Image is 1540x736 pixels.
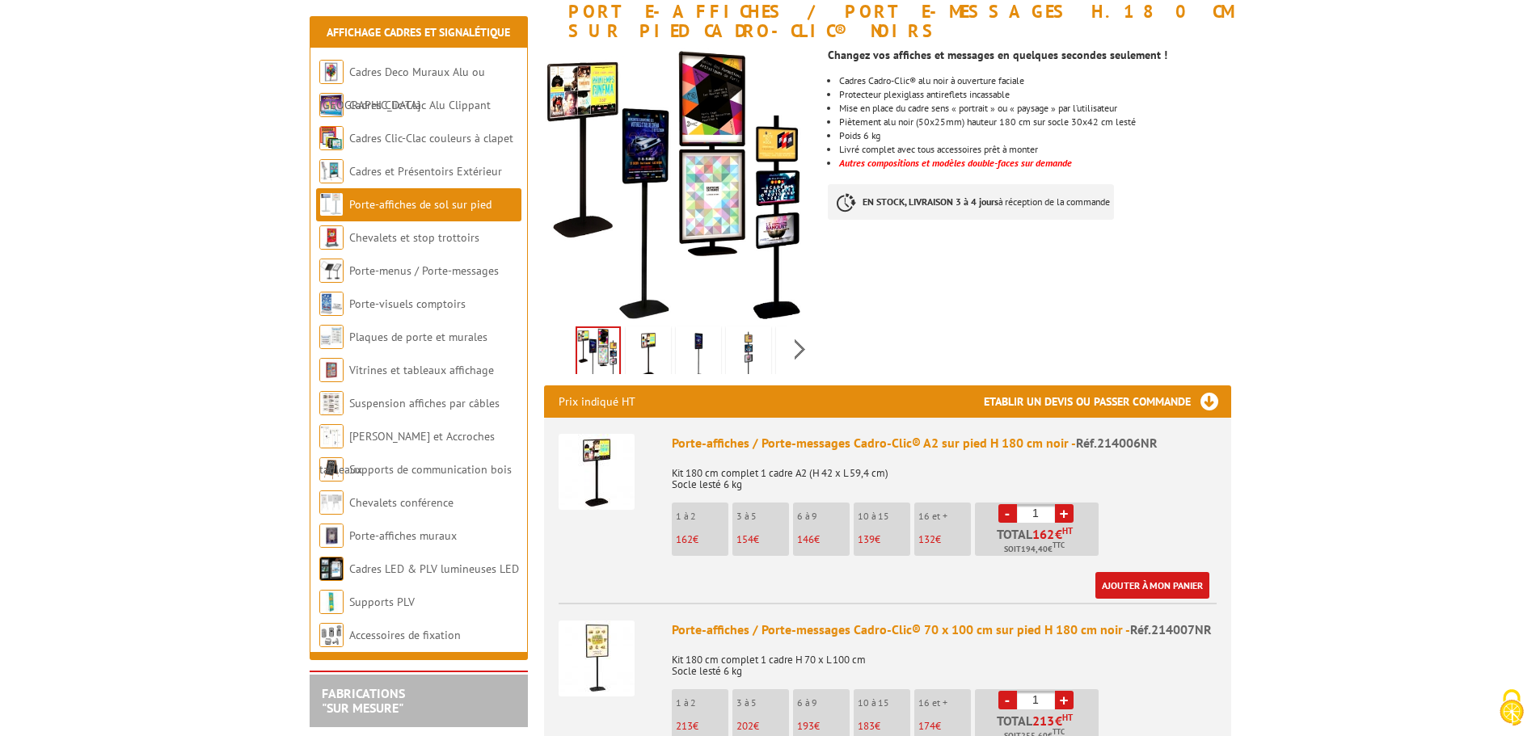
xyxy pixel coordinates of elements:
[858,532,875,546] span: 139
[736,534,789,545] p: €
[1053,727,1065,736] sup: TTC
[322,685,405,716] a: FABRICATIONS"Sur Mesure"
[349,131,513,145] a: Cadres Clic-Clac couleurs à clapet
[319,65,485,112] a: Cadres Deco Muraux Alu ou [GEOGRAPHIC_DATA]
[327,25,510,40] a: Affichage Cadres et Signalétique
[349,363,494,377] a: Vitrines et tableaux affichage
[319,490,344,515] img: Chevalets conférence
[1032,528,1055,540] span: 162
[839,145,1230,154] div: Livré complet avec tous accessoires prêt à monter
[736,697,789,709] p: 3 à 5
[349,164,502,179] a: Cadres et Présentoirs Extérieur
[1130,621,1212,637] span: Réf.214007NR
[918,697,971,709] p: 16 et +
[676,697,728,709] p: 1 à 2
[918,511,971,522] p: 16 et +
[858,534,910,545] p: €
[319,623,344,647] img: Accessoires de fixation
[858,511,910,522] p: 10 à 15
[858,719,875,733] span: 183
[797,721,850,732] p: €
[998,691,1017,709] a: -
[779,330,818,380] img: kits_complets_pietement_cadres_fixations_cadro_clic_noir_214011nr.jpg
[672,434,1217,452] div: Porte-affiches / Porte-messages Cadro-Clic® A2 sur pied H 180 cm noir -
[679,330,718,380] img: kits_complets_pietement_cadres_fixations_cadro_clic_noir_214008nr.jpg
[319,524,344,548] img: Porte-affiches muraux
[629,330,668,380] img: kits_complets_pietement_cadres_fixations_cadro_clic_noir_214006nr.jpg
[792,336,808,363] span: Next
[1055,691,1074,709] a: +
[797,719,814,733] span: 193
[1004,543,1065,556] span: Soit €
[319,60,344,84] img: Cadres Deco Muraux Alu ou Bois
[839,90,1230,99] li: Protecteur plexiglass antireflets incassable
[349,297,466,311] a: Porte-visuels comptoirs
[319,557,344,581] img: Cadres LED & PLV lumineuses LED
[319,225,344,250] img: Chevalets et stop trottoirs
[349,197,492,212] a: Porte-affiches de sol sur pied
[672,620,1217,639] div: Porte-affiches / Porte-messages Cadro-Clic® 70 x 100 cm sur pied H 180 cm noir -
[349,98,491,112] a: Cadres Clic-Clac Alu Clippant
[828,48,1167,62] strong: Changez vos affiches et messages en quelques secondes seulement !
[736,719,753,733] span: 202
[1053,540,1065,549] sup: TTC
[839,157,1072,169] font: Autres compositions et modèles double-faces sur demande
[1055,504,1074,523] a: +
[1491,688,1532,728] img: Cookies (fenêtre modale)
[858,721,910,732] p: €
[736,511,789,522] p: 3 à 5
[319,159,344,183] img: Cadres et Présentoirs Extérieur
[1062,712,1073,723] sup: HT
[797,534,850,545] p: €
[984,385,1231,418] h3: Etablir un devis ou passer commande
[676,511,728,522] p: 1 à 2
[319,292,344,316] img: Porte-visuels comptoirs
[918,532,935,546] span: 132
[736,532,753,546] span: 154
[349,595,415,609] a: Supports PLV
[918,721,971,732] p: €
[839,76,1230,86] li: Cadres Cadro-Clic® alu noir à ouverture faciale
[319,358,344,382] img: Vitrines et tableaux affichage
[319,429,495,477] a: [PERSON_NAME] et Accroches tableaux
[863,196,998,208] strong: EN STOCK, LIVRAISON 3 à 4 jours
[1062,525,1073,536] sup: HT
[828,184,1114,220] p: à réception de la commande
[349,263,499,278] a: Porte-menus / Porte-messages
[577,328,619,378] img: kits_complets_pietement_cadres_fixations_cadro_clic_noir_180cm.jpg
[918,719,935,733] span: 174
[319,325,344,349] img: Plaques de porte et murales
[349,561,519,576] a: Cadres LED & PLV lumineuses LED
[676,719,693,733] span: 213
[858,697,910,709] p: 10 à 15
[672,456,1217,490] p: Kit 180 cm complet 1 cadre A2 (H 42 x L 59,4 cm) Socle lesté 6 kg
[319,391,344,415] img: Suspension affiches par câbles
[319,590,344,614] img: Supports PLV
[1055,714,1062,727] span: €
[839,131,1230,141] li: Poids 6 kg
[979,528,1099,556] p: Total
[676,721,728,732] p: €
[797,532,814,546] span: 146
[544,48,816,321] img: kits_complets_pietement_cadres_fixations_cadro_clic_noir_180cm.jpg
[349,230,479,245] a: Chevalets et stop trottoirs
[349,462,512,477] a: Supports de communication bois
[319,424,344,448] img: Cimaises et Accroches tableaux
[349,396,500,410] a: Suspension affiches par câbles
[1032,714,1055,727] span: 213
[736,721,789,732] p: €
[1095,572,1209,599] a: Ajouter à mon panier
[797,697,850,709] p: 6 à 9
[349,628,461,642] a: Accessoires de fixation
[559,434,635,510] img: Porte-affiches / Porte-messages Cadro-Clic® A2 sur pied H 180 cm noir
[839,103,1230,113] li: Mise en place du cadre sens « portrait » ou « paysage » par l’utilisateur
[1055,528,1062,540] span: €
[349,528,457,543] a: Porte-affiches muraux
[839,117,1230,127] li: Piètement alu noir (50x25mm) hauteur 180 cm sur socle 30x42 cm lesté
[1021,543,1048,556] span: 194,40
[1076,435,1158,451] span: Réf.214006NR
[559,620,635,696] img: Porte-affiches / Porte-messages Cadro-Clic® 70 x 100 cm sur pied H 180 cm noir
[797,511,850,522] p: 6 à 9
[998,504,1017,523] a: -
[319,259,344,283] img: Porte-menus / Porte-messages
